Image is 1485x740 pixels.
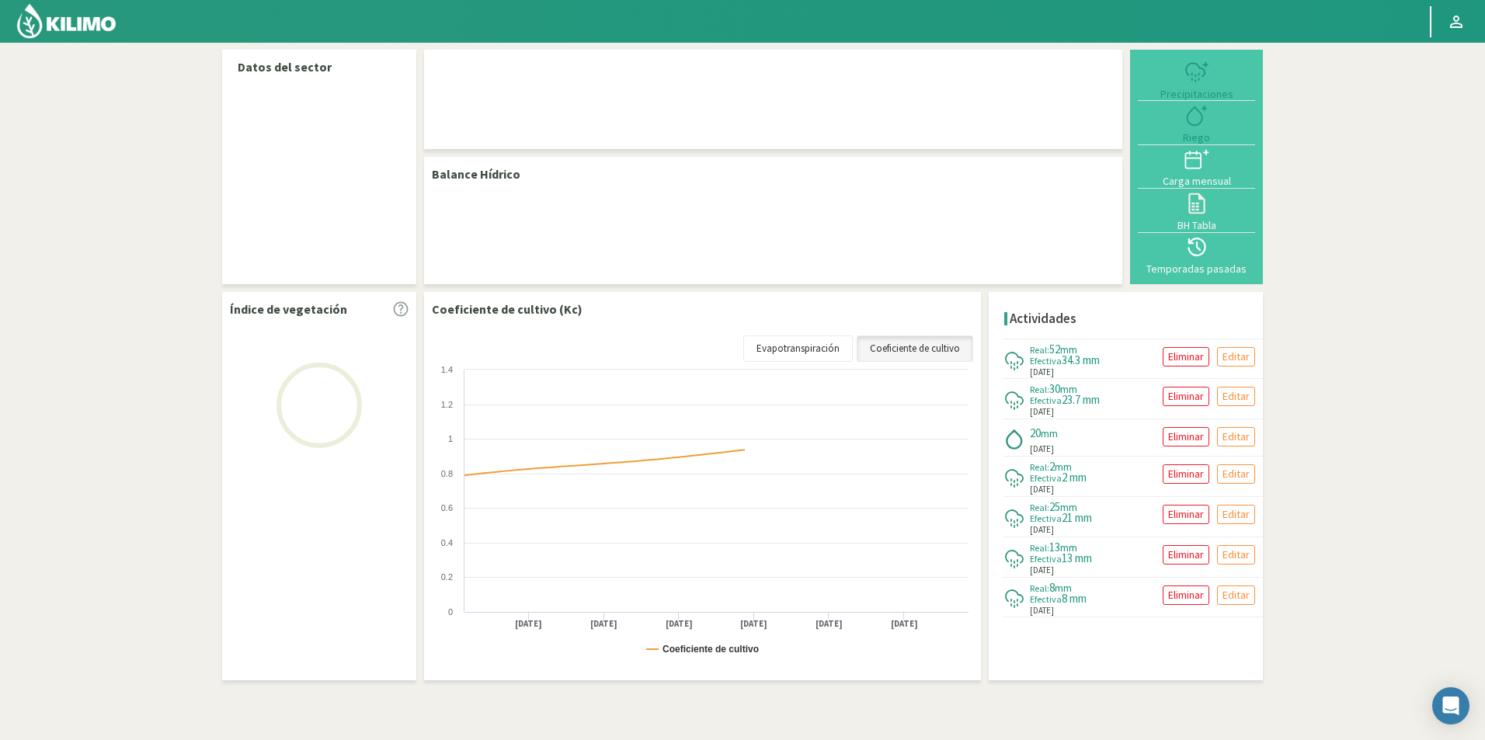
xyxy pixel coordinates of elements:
button: Editar [1217,464,1255,484]
text: [DATE] [740,618,767,630]
span: Efectiva [1030,593,1062,605]
span: 34.3 mm [1062,353,1100,367]
span: 13 mm [1062,551,1092,565]
span: mm [1060,500,1077,514]
span: 52 [1049,342,1060,356]
span: Real: [1030,461,1049,473]
p: Eliminar [1168,387,1204,405]
span: Efectiva [1030,553,1062,565]
text: 1.2 [441,400,453,409]
text: 0.2 [441,572,453,582]
button: Precipitaciones [1138,57,1255,101]
span: 2 [1049,459,1055,474]
p: Editar [1222,348,1250,366]
p: Editar [1222,546,1250,564]
button: Editar [1217,545,1255,565]
button: Editar [1217,505,1255,524]
text: 0.4 [441,538,453,547]
span: Real: [1030,384,1049,395]
p: Balance Hídrico [432,165,520,183]
span: [DATE] [1030,483,1054,496]
button: Eliminar [1163,387,1209,406]
button: Eliminar [1163,585,1209,605]
span: Real: [1030,582,1049,594]
span: [DATE] [1030,523,1054,537]
text: [DATE] [515,618,542,630]
button: Eliminar [1163,427,1209,446]
span: Real: [1030,344,1049,356]
text: 0.8 [441,469,453,478]
p: Editar [1222,428,1250,446]
h4: Actividades [1010,311,1076,326]
img: Kilimo [16,2,117,40]
div: BH Tabla [1142,220,1250,231]
p: Eliminar [1168,546,1204,564]
span: [DATE] [1030,366,1054,379]
p: Eliminar [1168,465,1204,483]
p: Índice de vegetación [230,300,347,318]
span: Efectiva [1030,394,1062,406]
a: Coeficiente de cultivo [857,335,973,362]
img: Loading... [242,328,397,483]
span: mm [1041,426,1058,440]
span: mm [1055,581,1072,595]
p: Eliminar [1168,586,1204,604]
span: mm [1055,460,1072,474]
button: BH Tabla [1138,189,1255,232]
text: 0.6 [441,503,453,512]
text: [DATE] [666,618,693,630]
button: Temporadas pasadas [1138,233,1255,276]
p: Editar [1222,387,1250,405]
span: [DATE] [1030,604,1054,617]
p: Coeficiente de cultivo (Kc) [432,300,583,318]
span: mm [1060,342,1077,356]
span: 20 [1030,426,1041,440]
text: Coeficiente de cultivo [663,644,759,655]
text: [DATE] [891,618,918,630]
p: Editar [1222,465,1250,483]
span: 21 mm [1062,510,1092,525]
span: mm [1060,382,1077,396]
text: [DATE] [816,618,843,630]
div: Open Intercom Messenger [1432,687,1469,724]
button: Eliminar [1163,464,1209,484]
span: Real: [1030,542,1049,554]
button: Editar [1217,427,1255,446]
button: Eliminar [1163,545,1209,565]
text: 1.4 [441,365,453,374]
span: 13 [1049,540,1060,554]
span: Efectiva [1030,355,1062,367]
span: [DATE] [1030,564,1054,577]
span: 23.7 mm [1062,392,1100,407]
span: Efectiva [1030,472,1062,484]
button: Editar [1217,387,1255,406]
button: Eliminar [1163,347,1209,367]
p: Editar [1222,586,1250,604]
button: Editar [1217,347,1255,367]
button: Carga mensual [1138,145,1255,189]
text: 1 [448,434,453,443]
span: 2 mm [1062,470,1087,485]
button: Eliminar [1163,505,1209,524]
span: 8 mm [1062,591,1087,606]
div: Carga mensual [1142,175,1250,186]
button: Editar [1217,585,1255,605]
div: Temporadas pasadas [1142,263,1250,274]
span: 25 [1049,499,1060,514]
p: Datos del sector [238,57,401,76]
div: Precipitaciones [1142,89,1250,99]
span: [DATE] [1030,443,1054,456]
button: Riego [1138,101,1255,144]
span: Efectiva [1030,512,1062,524]
p: Eliminar [1168,505,1204,523]
p: Eliminar [1168,428,1204,446]
a: Evapotranspiración [743,335,853,362]
span: mm [1060,540,1077,554]
p: Editar [1222,505,1250,523]
span: Real: [1030,502,1049,513]
div: Riego [1142,132,1250,143]
span: 30 [1049,381,1060,396]
text: [DATE] [590,618,617,630]
text: 0 [448,607,453,617]
span: 8 [1049,580,1055,595]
